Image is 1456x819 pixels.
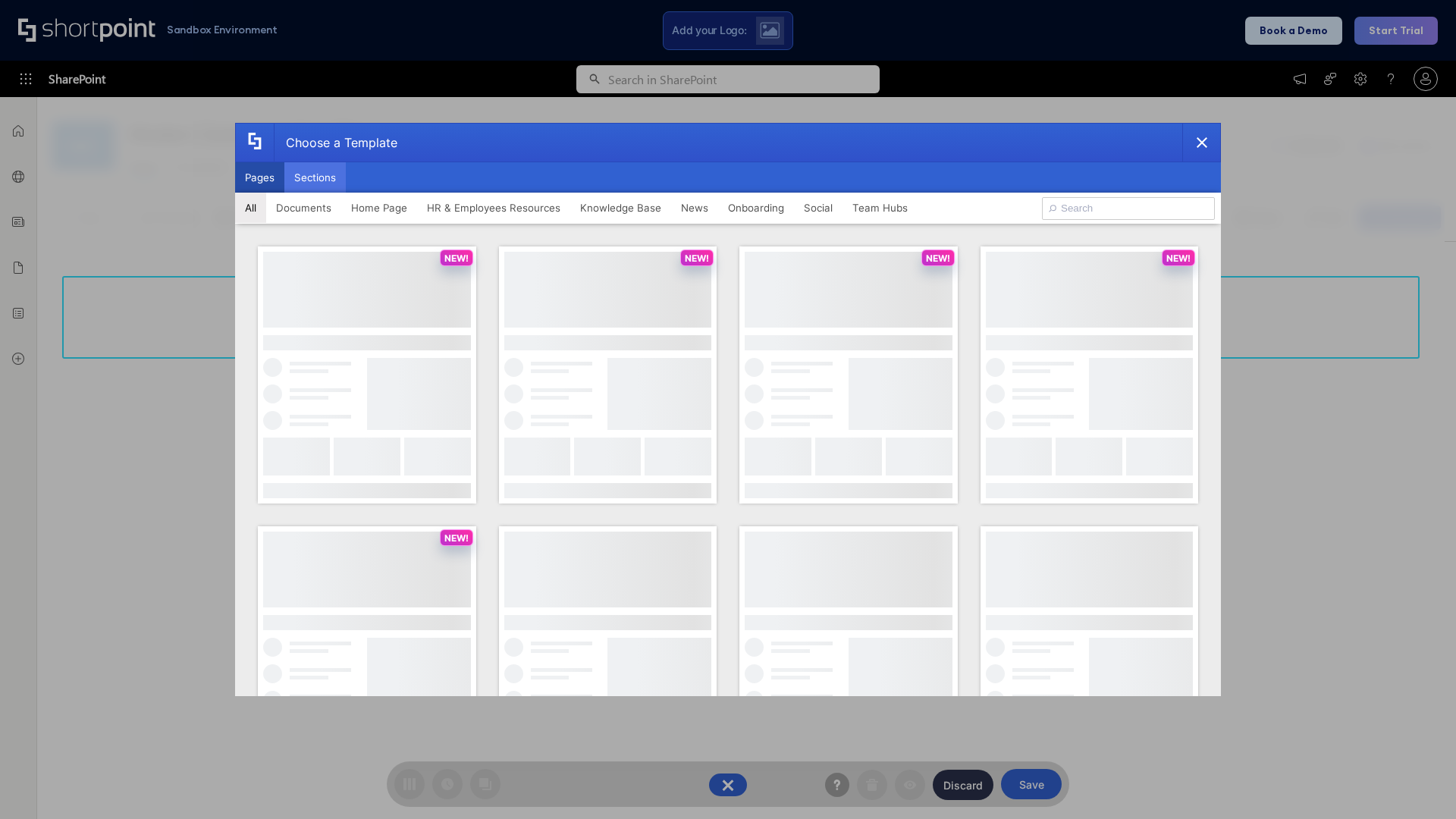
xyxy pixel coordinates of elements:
[274,124,397,162] div: Choose a Template
[843,193,918,223] button: Team Hubs
[341,193,417,223] button: Home Page
[1166,253,1191,264] p: NEW!
[235,162,284,193] button: Pages
[685,253,709,264] p: NEW!
[235,123,1221,696] div: template selector
[444,253,469,264] p: NEW!
[235,193,266,223] button: All
[718,193,794,223] button: Onboarding
[417,193,570,223] button: HR & Employees Resources
[284,162,346,193] button: Sections
[671,193,718,223] button: News
[1380,746,1456,819] iframe: Chat Widget
[570,193,671,223] button: Knowledge Base
[444,532,469,544] p: NEW!
[794,193,843,223] button: Social
[926,253,950,264] p: NEW!
[266,193,341,223] button: Documents
[1042,197,1215,220] input: Search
